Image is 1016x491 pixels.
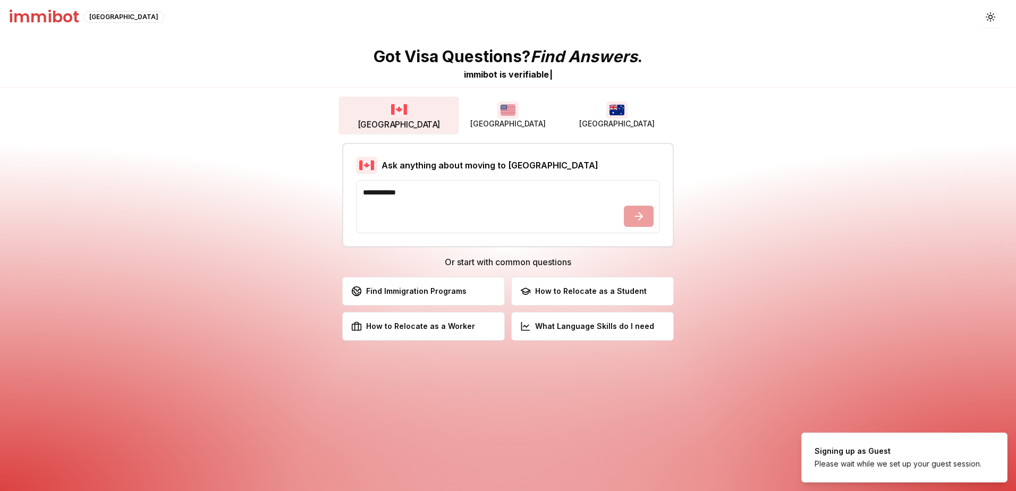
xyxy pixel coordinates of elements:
h3: Or start with common questions [342,256,674,268]
div: [GEOGRAPHIC_DATA] [83,11,164,23]
div: immibot is [464,68,506,81]
button: What Language Skills do I need [511,312,674,341]
img: Canada flag [356,157,377,174]
img: Canada flag [387,100,411,118]
span: [GEOGRAPHIC_DATA] [470,118,546,129]
button: Find Immigration Programs [342,277,505,306]
img: Australia flag [606,101,628,118]
button: How to Relocate as a Student [511,277,674,306]
div: Find Immigration Programs [351,286,467,297]
span: Find Answers [530,47,638,66]
img: USA flag [497,101,519,118]
button: How to Relocate as a Worker [342,312,505,341]
div: How to Relocate as a Worker [351,321,475,332]
div: Please wait while we set up your guest session. [815,459,981,469]
span: v e r i f i a b l e [509,69,549,80]
div: How to Relocate as a Student [520,286,647,297]
div: Signing up as Guest [815,446,981,456]
span: [GEOGRAPHIC_DATA] [358,119,441,131]
div: What Language Skills do I need [520,321,654,332]
span: [GEOGRAPHIC_DATA] [579,118,655,129]
h1: immibot [9,7,79,27]
h2: Ask anything about moving to [GEOGRAPHIC_DATA] [382,159,598,172]
span: | [549,69,553,80]
p: Got Visa Questions? . [374,47,642,66]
